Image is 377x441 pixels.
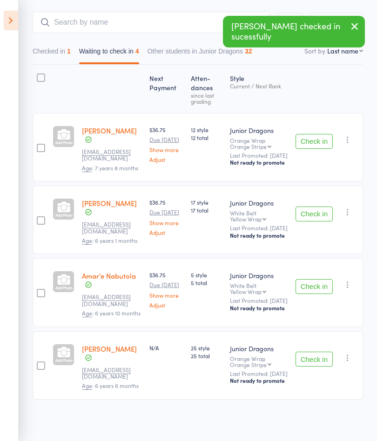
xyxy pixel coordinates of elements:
button: Check in [296,207,333,221]
span: 25 style [191,344,222,352]
div: Junior Dragons [230,126,288,135]
div: Orange Wrap [230,355,288,367]
span: : 6 years 10 months [82,309,141,317]
button: Checked in1 [33,43,71,64]
a: Show more [149,292,183,298]
span: 12 total [191,134,222,141]
a: Adjust [149,156,183,162]
div: Style [226,69,291,109]
div: Last name [327,46,358,55]
span: 12 style [191,126,222,134]
button: Check in [296,279,333,294]
span: : 7 years 8 months [82,164,138,172]
div: 32 [245,47,252,55]
div: Atten­dances [187,69,226,109]
span: 5 style [191,271,222,279]
div: Not ready to promote [230,304,288,312]
a: Amar'e Nabutola [82,271,136,281]
small: Due [DATE] [149,136,183,143]
span: 25 total [191,352,222,360]
div: White Belt [230,282,288,294]
a: Show more [149,147,183,153]
div: $36.75 [149,126,183,162]
a: Adjust [149,302,183,308]
div: 1 [67,47,71,55]
div: N/A [149,344,183,352]
div: White Belt [230,210,288,222]
small: Lewisstaples1990@gmail.com [82,367,142,380]
a: Adjust [149,229,183,235]
small: Last Promoted: [DATE] [230,152,288,159]
small: Last Promoted: [DATE] [230,370,288,377]
div: Junior Dragons [230,198,288,207]
div: Yellow Wrap [230,288,262,294]
div: Current / Next Rank [230,83,288,89]
span: 17 total [191,206,222,214]
div: 4 [135,47,139,55]
button: Other students in Junior Dragons32 [148,43,252,64]
div: Not ready to promote [230,232,288,239]
a: Show more [149,220,183,226]
span: 5 total [191,279,222,287]
div: Orange Stripe [230,143,267,149]
span: 17 style [191,198,222,206]
div: Orange Wrap [230,137,288,149]
button: Waiting to check in4 [79,43,139,64]
small: Last Promoted: [DATE] [230,297,288,304]
div: [PERSON_NAME] checked in sucessfully [223,16,365,47]
button: Check in [296,134,333,149]
div: Orange Stripe [230,361,267,367]
a: [PERSON_NAME] [82,344,137,354]
label: Sort by [304,46,325,55]
button: CSV [310,13,363,33]
div: Junior Dragons [230,271,288,280]
span: : 6 years 1 months [82,236,137,245]
div: Yellow Wrap [230,216,262,222]
input: Search by name [33,12,270,33]
div: $36.75 [149,198,183,235]
small: Last Promoted: [DATE] [230,225,288,231]
small: hermit-w-h@hotmail.com [82,221,142,234]
div: since last grading [191,92,222,104]
div: Next Payment [146,69,187,109]
div: Not ready to promote [230,159,288,166]
small: Due [DATE] [149,209,183,215]
button: Check in [296,352,333,367]
div: $36.75 [149,271,183,307]
small: Due [DATE] [149,281,183,288]
small: francknabutola@outlook.com.au [82,294,142,307]
div: Not ready to promote [230,377,288,384]
span: : 6 years 6 months [82,381,139,390]
a: [PERSON_NAME] [82,126,137,135]
small: carlafazzani@hotmail.com [82,148,142,162]
a: [PERSON_NAME] [82,198,137,208]
div: Junior Dragons [230,344,288,353]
